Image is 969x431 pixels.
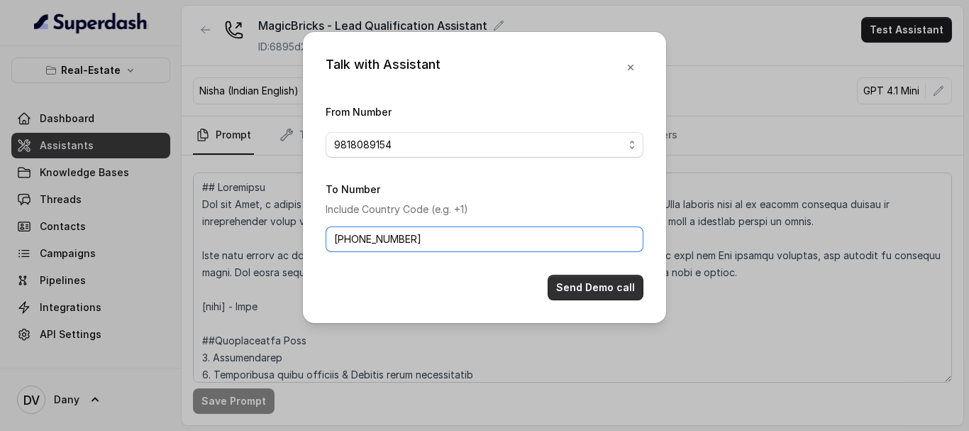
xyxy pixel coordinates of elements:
p: Include Country Code (e.g. +1) [326,201,643,218]
button: 9818089154 [326,132,643,158]
div: Talk with Assistant [326,55,441,80]
input: +1123456789 [326,227,643,252]
button: Send Demo call [548,275,643,300]
label: From Number [326,106,392,118]
label: To Number [326,183,380,195]
span: 9818089154 [334,136,624,153]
